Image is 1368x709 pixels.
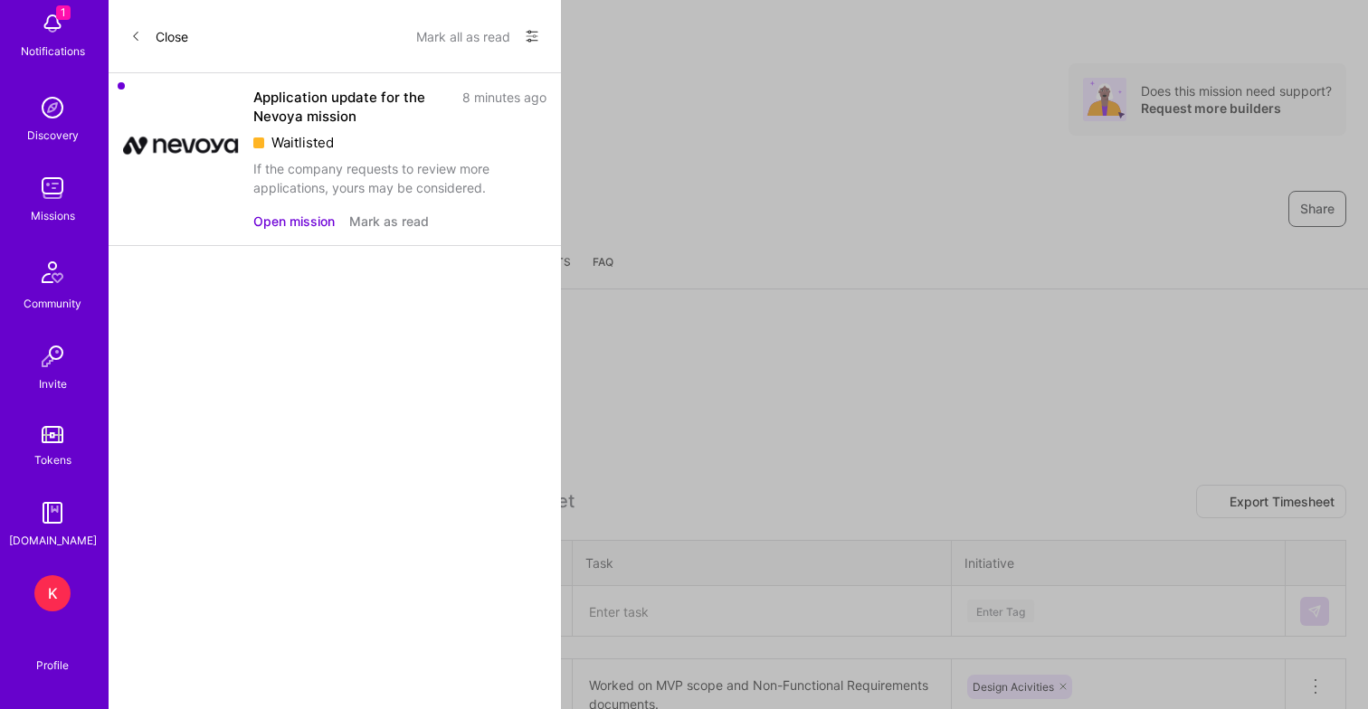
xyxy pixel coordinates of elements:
[462,88,546,126] div: 8 minutes ago
[56,5,71,20] span: 1
[253,133,546,152] div: Waitlisted
[34,495,71,531] img: guide book
[130,22,188,51] button: Close
[34,90,71,126] img: discovery
[27,126,79,145] div: Discovery
[253,159,546,197] div: If the company requests to review more applications, yours may be considered.
[253,88,451,126] div: Application update for the Nevoya mission
[34,170,71,206] img: teamwork
[349,212,429,231] button: Mark as read
[34,5,71,42] img: bell
[31,206,75,225] div: Missions
[34,450,71,469] div: Tokens
[42,426,63,443] img: tokens
[39,374,67,393] div: Invite
[123,88,239,203] img: Company Logo
[36,656,69,673] div: Profile
[30,637,75,673] a: Profile
[30,575,75,611] a: K
[31,251,74,294] img: Community
[34,575,71,611] div: K
[253,212,335,231] button: Open mission
[9,531,97,550] div: [DOMAIN_NAME]
[34,338,71,374] img: Invite
[416,22,510,51] button: Mark all as read
[24,294,81,313] div: Community
[21,42,85,61] div: Notifications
